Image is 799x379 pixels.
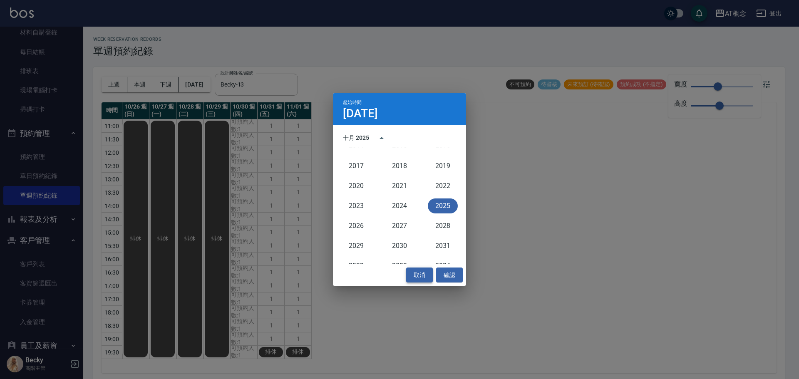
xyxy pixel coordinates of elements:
button: 2033 [385,258,414,273]
button: 2024 [385,198,414,213]
button: 2034 [428,258,458,273]
button: 2018 [385,159,414,173]
button: 2028 [428,218,458,233]
button: 2020 [341,178,371,193]
button: 2019 [428,159,458,173]
button: 2026 [341,218,371,233]
button: 2021 [385,178,414,193]
h4: [DATE] [343,109,378,119]
button: 2032 [341,258,371,273]
div: 十月 2025 [343,134,369,142]
button: 取消 [406,268,433,283]
button: 2031 [428,238,458,253]
button: 2017 [341,159,371,173]
button: 2027 [385,218,414,233]
button: 2025 [428,198,458,213]
button: 確認 [436,268,463,283]
button: 2022 [428,178,458,193]
button: 2029 [341,238,371,253]
button: 2030 [385,238,414,253]
button: year view is open, switch to calendar view [372,128,392,148]
button: 2023 [341,198,371,213]
span: 起始時間 [343,100,362,105]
